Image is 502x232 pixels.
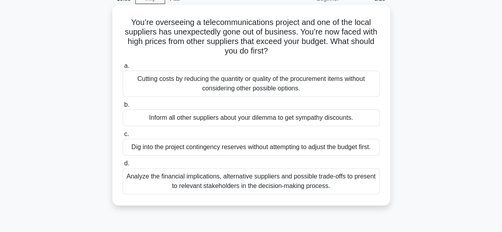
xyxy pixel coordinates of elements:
div: Dig into the project contingency reserves without attempting to adjust the budget first. [123,139,380,155]
span: b. [124,101,129,108]
span: c. [124,130,129,137]
span: a. [124,62,129,69]
span: d. [124,160,129,167]
div: Analyze the financial implications, alternative suppliers and possible trade-offs to present to r... [123,168,380,194]
div: Inform all other suppliers about your dilemma to get sympathy discounts. [123,109,380,126]
h5: You’re overseeing a telecommunications project and one of the local suppliers has unexpectedly go... [122,17,381,56]
div: Cutting costs by reducing the quantity or quality of the procurement items without considering ot... [123,71,380,97]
